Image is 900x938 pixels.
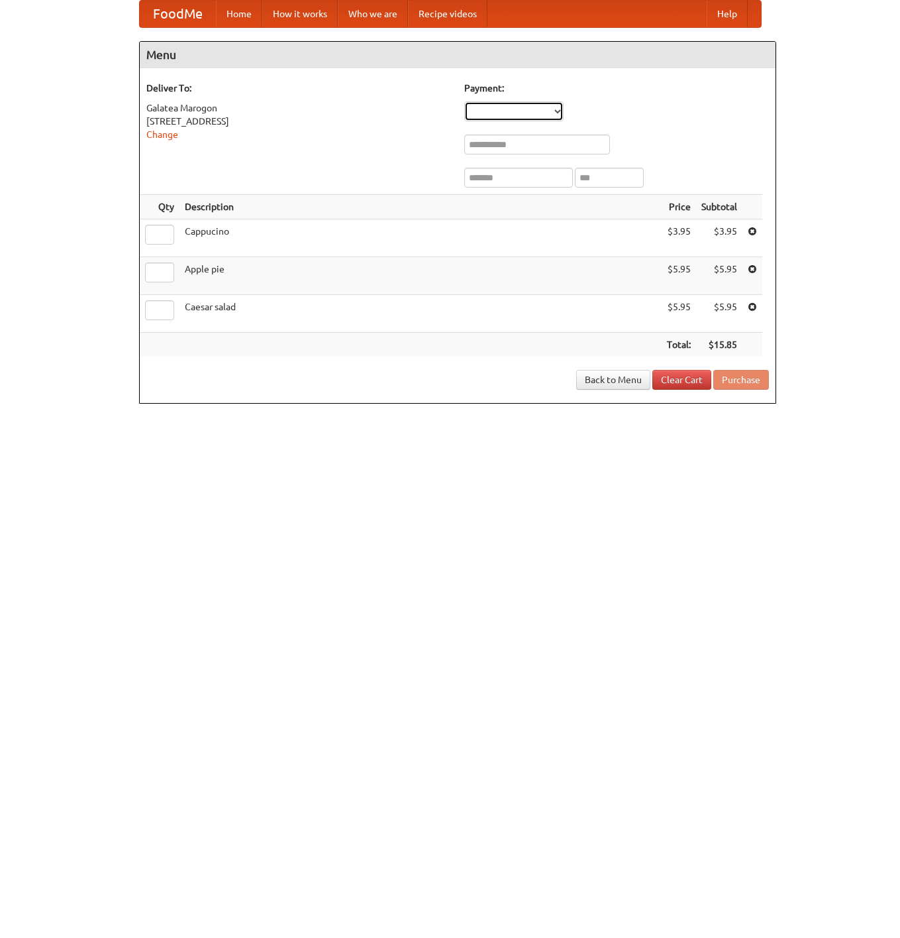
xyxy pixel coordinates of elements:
div: Galatea Marogon [146,101,451,115]
div: [STREET_ADDRESS] [146,115,451,128]
h4: Menu [140,42,775,68]
td: $5.95 [662,257,696,295]
th: Total: [662,333,696,357]
a: Recipe videos [408,1,487,27]
a: Clear Cart [652,370,711,390]
th: Subtotal [696,195,742,219]
a: Back to Menu [576,370,650,390]
td: Caesar salad [179,295,662,333]
th: Qty [140,195,179,219]
a: Home [216,1,262,27]
a: FoodMe [140,1,216,27]
a: Who we are [338,1,408,27]
a: Change [146,129,178,140]
td: $5.95 [696,295,742,333]
h5: Payment: [464,82,769,95]
td: $5.95 [696,257,742,295]
th: $15.85 [696,333,742,357]
button: Purchase [713,370,769,390]
td: Cappucino [179,219,662,257]
td: $5.95 [662,295,696,333]
a: How it works [262,1,338,27]
a: Help [707,1,748,27]
th: Description [179,195,662,219]
td: Apple pie [179,257,662,295]
h5: Deliver To: [146,82,451,95]
td: $3.95 [696,219,742,257]
th: Price [662,195,696,219]
td: $3.95 [662,219,696,257]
